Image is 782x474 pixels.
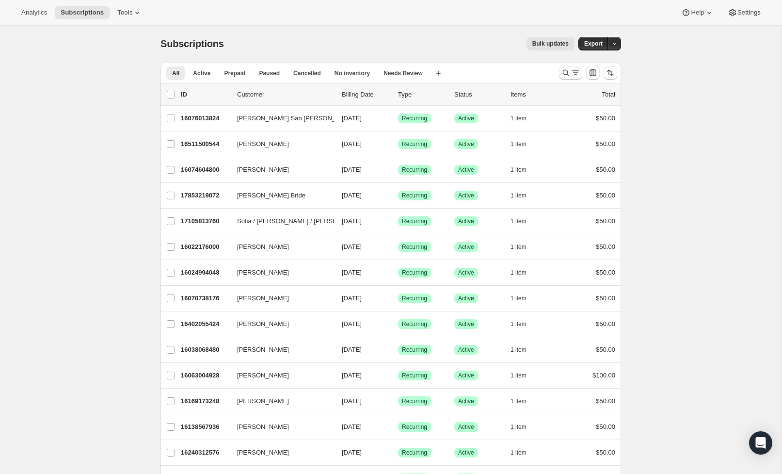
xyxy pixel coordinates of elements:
div: 16240312576[PERSON_NAME][DATE]SuccessRecurringSuccessActive1 item$50.00 [181,446,615,459]
button: Search and filter results [559,66,582,80]
span: $50.00 [596,346,615,353]
p: 16038068480 [181,345,229,355]
span: Cancelled [293,69,321,77]
span: 1 item [511,192,527,199]
span: 1 item [511,320,527,328]
button: 1 item [511,266,537,279]
span: [DATE] [342,294,362,302]
button: 1 item [511,214,537,228]
span: Active [458,423,474,431]
p: 16511500544 [181,139,229,149]
p: ID [181,90,229,99]
p: 16402055424 [181,319,229,329]
span: [PERSON_NAME] [237,371,289,380]
span: Recurring [402,140,427,148]
button: [PERSON_NAME] [231,239,328,255]
div: Type [398,90,447,99]
div: 16063004928[PERSON_NAME][DATE]SuccessRecurringSuccessActive1 item$100.00 [181,369,615,382]
div: 16138567936[PERSON_NAME][DATE]SuccessRecurringSuccessActive1 item$50.00 [181,420,615,434]
span: Recurring [402,397,427,405]
button: 1 item [511,369,537,382]
span: Needs Review [383,69,423,77]
span: $50.00 [596,166,615,173]
span: $50.00 [596,243,615,250]
span: Active [458,243,474,251]
span: Active [458,372,474,379]
span: 1 item [511,423,527,431]
span: Tools [117,9,132,16]
button: 1 item [511,292,537,305]
div: 16169173248[PERSON_NAME][DATE]SuccessRecurringSuccessActive1 item$50.00 [181,394,615,408]
button: Subscriptions [55,6,110,19]
p: 16138567936 [181,422,229,432]
button: [PERSON_NAME] [231,419,328,435]
span: Prepaid [224,69,245,77]
button: 1 item [511,189,537,202]
span: No inventory [335,69,370,77]
p: Billing Date [342,90,390,99]
div: 16074604800[PERSON_NAME][DATE]SuccessRecurringSuccessActive1 item$50.00 [181,163,615,177]
div: 16022176000[PERSON_NAME][DATE]SuccessRecurringSuccessActive1 item$50.00 [181,240,615,254]
p: 17853219072 [181,191,229,200]
span: $50.00 [596,423,615,430]
button: Bulk updates [527,37,575,50]
span: [DATE] [342,192,362,199]
span: Subscriptions [61,9,104,16]
span: Paused [259,69,280,77]
div: 17853219072[PERSON_NAME] Bride[DATE]SuccessRecurringSuccessActive1 item$50.00 [181,189,615,202]
button: 1 item [511,240,537,254]
button: 1 item [511,446,537,459]
span: Analytics [21,9,47,16]
button: Sort the results [604,66,617,80]
button: 1 item [511,137,537,151]
span: Recurring [402,269,427,277]
span: Active [458,269,474,277]
span: Active [458,449,474,457]
span: 1 item [511,397,527,405]
span: $50.00 [596,114,615,122]
span: [PERSON_NAME] Bride [237,191,305,200]
button: Customize table column order and visibility [586,66,600,80]
button: Create new view [431,66,446,80]
p: 16076013824 [181,114,229,123]
button: [PERSON_NAME] Bride [231,188,328,203]
span: 1 item [511,217,527,225]
span: $50.00 [596,320,615,327]
span: [DATE] [342,423,362,430]
span: Active [458,166,474,174]
div: Items [511,90,559,99]
span: Recurring [402,294,427,302]
button: [PERSON_NAME] [231,316,328,332]
span: $50.00 [596,140,615,147]
span: 1 item [511,140,527,148]
button: [PERSON_NAME] [231,342,328,358]
button: Export [578,37,608,50]
span: $50.00 [596,294,615,302]
span: All [172,69,179,77]
span: Recurring [402,346,427,354]
button: [PERSON_NAME] [231,162,328,178]
span: [DATE] [342,449,362,456]
p: 17105813760 [181,216,229,226]
span: Active [458,320,474,328]
button: 1 item [511,317,537,331]
span: [PERSON_NAME] [237,422,289,432]
div: 16511500544[PERSON_NAME][DATE]SuccessRecurringSuccessActive1 item$50.00 [181,137,615,151]
div: 16402055424[PERSON_NAME][DATE]SuccessRecurringSuccessActive1 item$50.00 [181,317,615,331]
span: $50.00 [596,192,615,199]
span: [DATE] [342,114,362,122]
span: 1 item [511,449,527,457]
span: [PERSON_NAME] [237,319,289,329]
span: $50.00 [596,217,615,225]
button: [PERSON_NAME] [231,393,328,409]
button: 1 item [511,112,537,125]
button: 1 item [511,163,537,177]
div: 17105813760Sofia / [PERSON_NAME] / [PERSON_NAME][DATE]SuccessRecurringSuccessActive1 item$50.00 [181,214,615,228]
span: [PERSON_NAME] [237,448,289,458]
p: 16169173248 [181,396,229,406]
p: 16022176000 [181,242,229,252]
span: Recurring [402,166,427,174]
span: Recurring [402,114,427,122]
span: [PERSON_NAME] [237,294,289,303]
button: [PERSON_NAME] San [PERSON_NAME] [231,111,328,126]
